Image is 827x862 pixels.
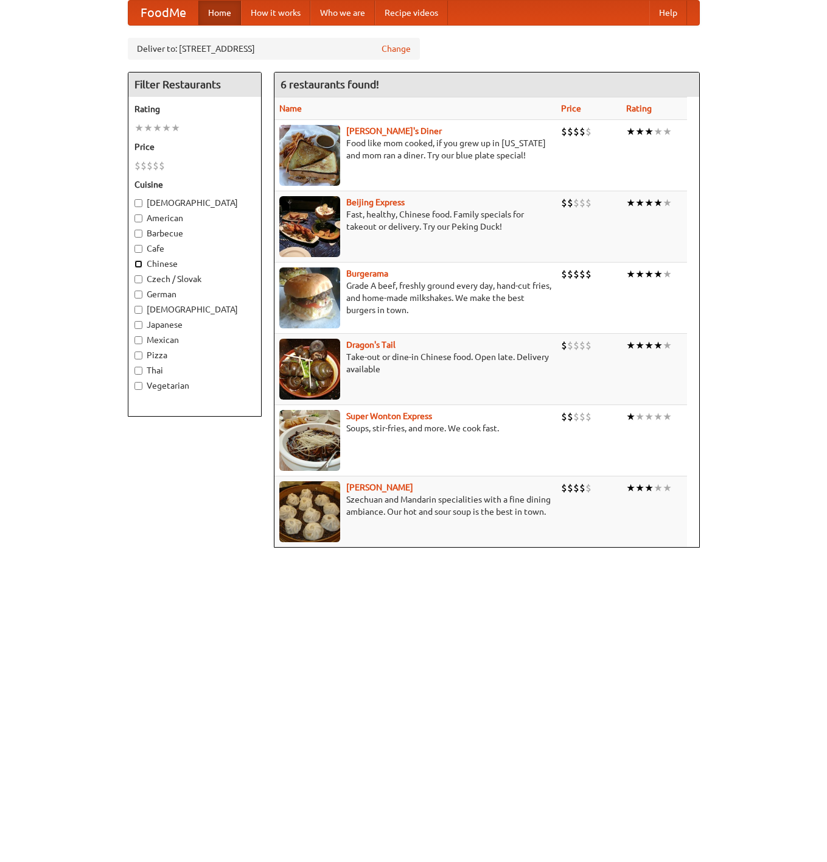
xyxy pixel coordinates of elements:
[579,196,585,210] li: $
[654,267,663,281] li: ★
[635,267,644,281] li: ★
[134,306,142,314] input: [DEMOGRAPHIC_DATA]
[134,230,142,238] input: Barbecue
[279,280,551,316] p: Grade A beef, freshly ground every day, hand-cut fries, and home-made milkshakes. We make the bes...
[134,380,255,392] label: Vegetarian
[279,410,340,471] img: superwonton.jpg
[567,196,573,210] li: $
[147,159,153,172] li: $
[635,196,644,210] li: ★
[134,321,142,329] input: Japanese
[663,267,672,281] li: ★
[567,267,573,281] li: $
[635,125,644,138] li: ★
[644,196,654,210] li: ★
[346,269,388,278] b: Burgerama
[626,410,635,423] li: ★
[585,339,591,352] li: $
[567,339,573,352] li: $
[375,1,448,25] a: Recipe videos
[626,104,652,113] a: Rating
[579,410,585,423] li: $
[241,1,310,25] a: How it works
[654,196,663,210] li: ★
[573,481,579,495] li: $
[579,125,585,138] li: $
[134,291,142,299] input: German
[281,79,379,90] ng-pluralize: 6 restaurants found!
[663,481,672,495] li: ★
[134,103,255,115] h5: Rating
[279,196,340,257] img: beijing.jpg
[279,422,551,434] p: Soups, stir-fries, and more. We cook fast.
[279,104,302,113] a: Name
[134,197,255,209] label: [DEMOGRAPHIC_DATA]
[134,214,142,222] input: American
[162,121,171,135] li: ★
[663,339,672,352] li: ★
[134,273,255,285] label: Czech / Slovak
[134,288,255,300] label: German
[573,267,579,281] li: $
[128,72,261,97] h4: Filter Restaurants
[573,410,579,423] li: $
[134,121,144,135] li: ★
[663,410,672,423] li: ★
[279,208,551,233] p: Fast, healthy, Chinese food. Family specials for takeout or delivery. Try our Peking Duck!
[585,481,591,495] li: $
[134,242,255,255] label: Cafe
[279,125,340,186] img: sallys.jpg
[635,339,644,352] li: ★
[663,196,672,210] li: ★
[346,411,432,421] a: Super Wonton Express
[279,481,340,542] img: shandong.jpg
[279,339,340,400] img: dragon.jpg
[346,340,396,350] a: Dragon's Tail
[159,159,165,172] li: $
[663,125,672,138] li: ★
[153,121,162,135] li: ★
[346,197,405,207] a: Beijing Express
[567,410,573,423] li: $
[644,481,654,495] li: ★
[585,196,591,210] li: $
[134,367,142,375] input: Thai
[649,1,687,25] a: Help
[279,137,551,161] p: Food like mom cooked, if you grew up in [US_STATE] and mom ran a diner. Try our blue plate special!
[644,267,654,281] li: ★
[134,364,255,376] label: Thai
[134,141,255,153] h5: Price
[561,196,567,210] li: $
[153,159,159,172] li: $
[279,267,340,328] img: burgerama.jpg
[134,199,142,207] input: [DEMOGRAPHIC_DATA]
[198,1,241,25] a: Home
[134,159,141,172] li: $
[626,125,635,138] li: ★
[134,258,255,270] label: Chinese
[134,319,255,331] label: Japanese
[171,121,180,135] li: ★
[310,1,375,25] a: Who we are
[346,482,413,492] a: [PERSON_NAME]
[626,339,635,352] li: ★
[626,481,635,495] li: ★
[134,334,255,346] label: Mexican
[134,382,142,390] input: Vegetarian
[644,125,654,138] li: ★
[644,339,654,352] li: ★
[561,481,567,495] li: $
[128,38,420,60] div: Deliver to: [STREET_ADDRESS]
[579,481,585,495] li: $
[141,159,147,172] li: $
[573,125,579,138] li: $
[585,125,591,138] li: $
[561,125,567,138] li: $
[346,126,442,136] a: [PERSON_NAME]'s Diner
[134,227,255,239] label: Barbecue
[635,481,644,495] li: ★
